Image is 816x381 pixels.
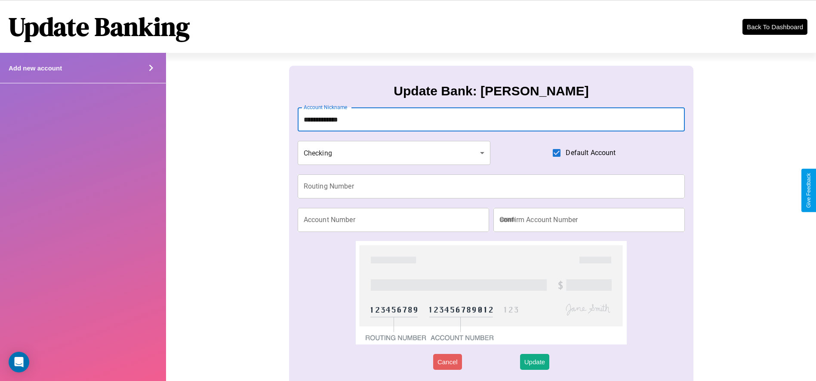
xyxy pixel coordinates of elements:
[742,19,807,35] button: Back To Dashboard
[356,241,627,344] img: check
[806,173,812,208] div: Give Feedback
[433,354,462,370] button: Cancel
[520,354,549,370] button: Update
[304,104,348,111] label: Account Nickname
[298,141,490,165] div: Checking
[566,148,616,158] span: Default Account
[394,84,588,98] h3: Update Bank: [PERSON_NAME]
[9,352,29,372] div: Open Intercom Messenger
[9,64,62,72] h4: Add new account
[9,9,190,44] h1: Update Banking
